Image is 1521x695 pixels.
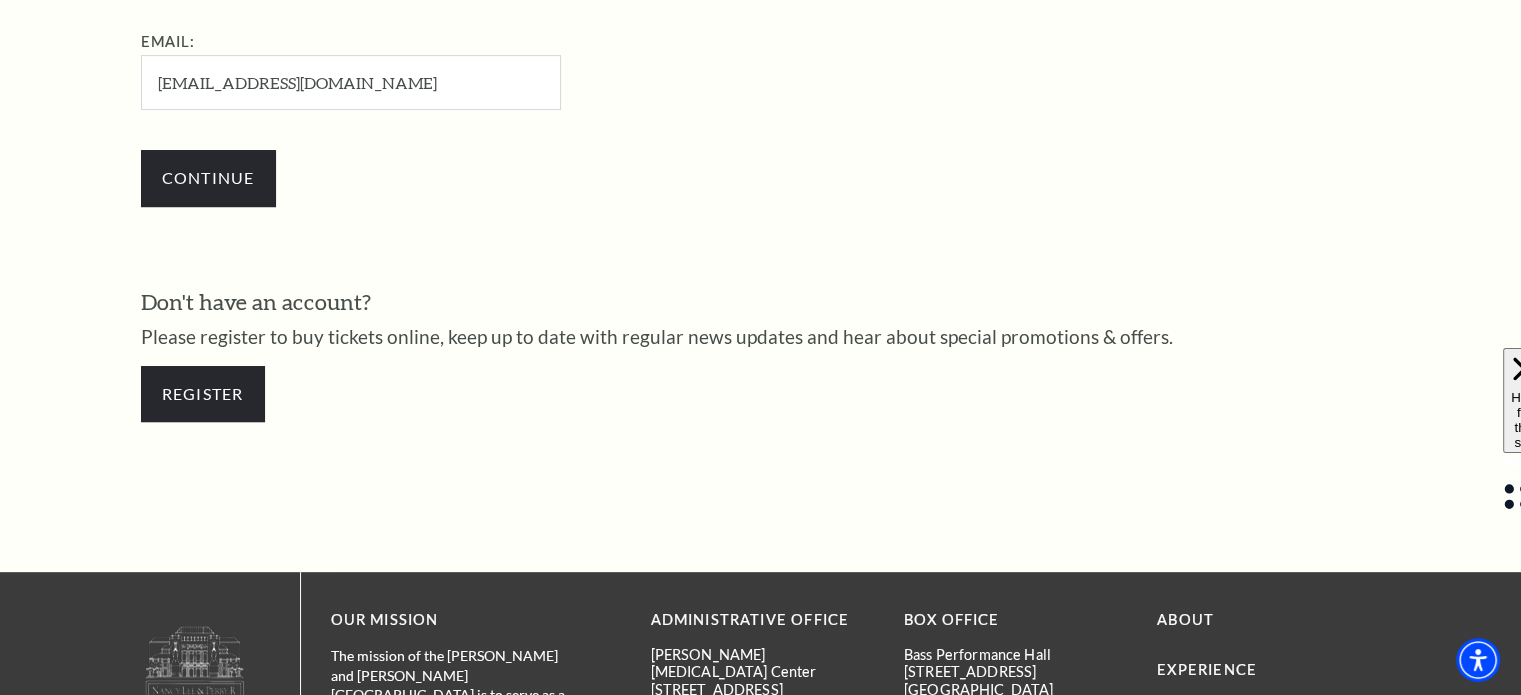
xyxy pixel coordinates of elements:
[1456,638,1500,682] div: Accessibility Menu
[651,608,874,633] p: Administrative Office
[651,646,874,681] p: [PERSON_NAME][MEDICAL_DATA] Center
[141,366,265,422] a: Register
[1157,611,1214,628] a: About
[904,608,1127,633] p: BOX OFFICE
[904,646,1127,663] p: Bass Performance Hall
[141,287,1381,318] h3: Don't have an account?
[141,33,196,50] label: Email:
[141,150,276,206] input: Submit button
[141,55,561,110] input: Required
[331,608,581,633] p: OUR MISSION
[1157,661,1257,678] a: Experience
[141,327,1381,346] p: Please register to buy tickets online, keep up to date with regular news updates and hear about s...
[904,663,1127,680] p: [STREET_ADDRESS]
